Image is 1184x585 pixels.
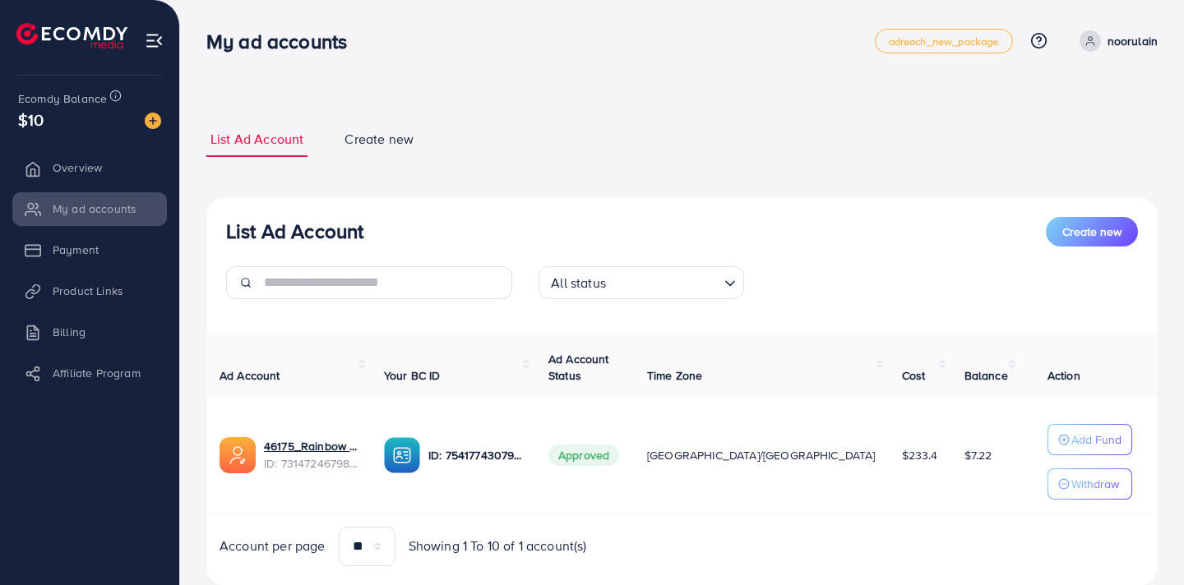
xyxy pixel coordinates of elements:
div: Search for option [539,266,744,299]
img: logo [16,23,127,48]
a: 46175_Rainbow Mart_1703092077019 [264,438,358,454]
span: Ad Account [220,367,280,384]
span: [GEOGRAPHIC_DATA]/[GEOGRAPHIC_DATA] [647,447,876,463]
span: Your BC ID [384,367,441,384]
span: Ad Account Status [548,351,609,384]
span: adreach_new_package [889,36,999,47]
input: Search for option [611,268,718,295]
span: Action [1048,367,1080,384]
img: ic-ba-acc.ded83a64.svg [384,437,420,473]
span: $233.4 [902,447,938,463]
button: Add Fund [1048,424,1132,455]
img: menu [145,31,164,50]
img: image [145,113,161,129]
a: noorulain [1073,30,1158,52]
span: Create new [1062,223,1122,240]
span: Balance [964,367,1008,384]
img: ic-ads-acc.e4c84228.svg [220,437,256,473]
span: All status [548,271,609,295]
p: ID: 7541774307903438866 [428,445,522,465]
span: Create new [345,130,414,149]
span: Ecomdy Balance [18,90,107,107]
span: ID: 7314724679808335874 [264,455,358,472]
h3: List Ad Account [226,219,363,243]
div: <span class='underline'>46175_Rainbow Mart_1703092077019</span></br>7314724679808335874 [264,438,358,472]
p: Add Fund [1071,430,1122,449]
button: Create new [1046,217,1138,246]
span: Showing 1 To 10 of 1 account(s) [409,537,587,555]
span: List Ad Account [210,130,303,149]
span: Cost [902,367,926,384]
span: Account per page [220,537,326,555]
span: Time Zone [647,367,702,384]
span: $7.22 [964,447,992,463]
p: noorulain [1108,31,1158,51]
h3: My ad accounts [206,30,360,53]
button: Withdraw [1048,468,1132,500]
span: Approved [548,445,619,466]
a: adreach_new_package [875,29,1013,53]
p: Withdraw [1071,474,1119,494]
span: $10 [18,108,44,131]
